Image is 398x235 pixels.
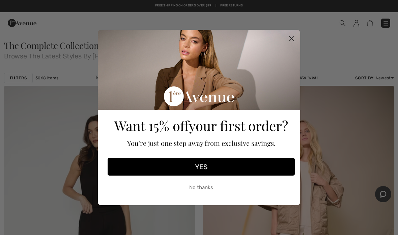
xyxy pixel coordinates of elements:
button: No thanks [108,179,295,196]
span: You're just one step away from exclusive savings. [127,138,276,148]
button: Close dialog [286,33,297,45]
button: YES [108,158,295,176]
span: Want 15% off [114,116,189,134]
span: your first order? [189,116,288,134]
